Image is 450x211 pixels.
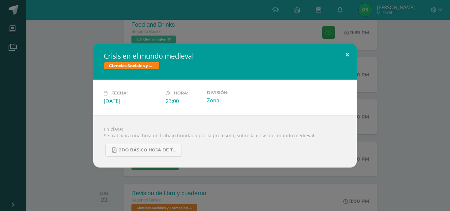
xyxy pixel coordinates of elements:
[111,91,127,96] span: Fecha:
[207,97,264,104] div: Zona
[207,90,264,95] label: División:
[104,62,160,70] span: Ciencias Sociales y Formación Ciudadana
[105,144,182,157] a: 2do Básico hoja de trabajo.pdf
[93,115,357,168] div: En clase: Se trabajará una hoja de trabajo brindada por la profesora, sobre la crisis del mundo m...
[119,147,178,153] span: 2do Básico hoja de trabajo.pdf
[104,97,160,105] div: [DATE]
[166,97,202,105] div: 23:00
[174,91,188,96] span: Hora:
[104,51,346,61] h2: Crisis en el mundo medieval
[338,43,357,66] button: Close (Esc)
